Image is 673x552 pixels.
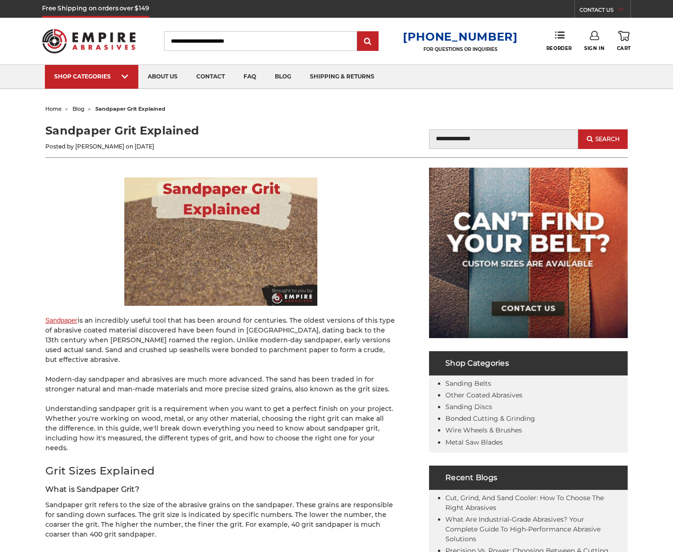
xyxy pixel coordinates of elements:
[54,73,129,80] div: SHOP CATEGORIES
[429,466,628,490] h4: Recent Blogs
[72,106,85,112] a: blog
[429,351,628,375] h4: Shop Categories
[403,30,518,43] a: [PHONE_NUMBER]
[403,46,518,52] p: FOR QUESTIONS OR INQUIRIES
[45,142,336,151] p: Posted by [PERSON_NAME] on [DATE]
[45,316,396,365] p: is an incredibly useful tool that has been around for centuries. The oldest versions of this type...
[358,32,377,51] input: Submit
[42,23,136,59] img: Empire Abrasives
[595,136,620,142] span: Search
[187,65,234,89] a: contact
[138,65,187,89] a: about us
[45,500,396,539] p: Sandpaper grit refers to the size of the abrasive grains on the sandpaper. These grains are respo...
[445,403,492,411] a: Sanding Discs
[95,106,165,112] span: sandpaper grit explained
[445,391,523,399] a: Other Coated Abrasives
[445,438,503,446] a: Metal Saw Blades
[45,122,336,139] h1: Sandpaper Grit Explained
[445,379,491,388] a: Sanding Belts
[546,31,572,51] a: Reorder
[445,426,522,434] a: Wire Wheels & Brushes
[45,463,396,479] h2: Grit Sizes Explained
[578,129,628,149] button: Search
[429,168,628,338] img: promo banner for custom belts.
[45,375,396,394] p: Modern-day sandpaper and abrasives are much more advanced. The sand has been traded in for strong...
[445,414,535,423] a: Bonded Cutting & Grinding
[234,65,265,89] a: faq
[445,515,601,543] a: What Are Industrial-Grade Abrasives? Your Complete Guide to High-Performance Abrasive Solutions
[45,106,62,112] a: home
[584,45,604,51] span: Sign In
[301,65,384,89] a: shipping & returns
[45,317,78,324] a: Sandpaper
[45,404,396,453] p: Understanding sandpaper grit is a requirement when you want to get a perfect finish on your proje...
[445,494,604,512] a: Cut, Grind, and Sand Cooler: How to Choose the Right Abrasives
[45,484,396,495] h3: What is Sandpaper Grit?
[546,45,572,51] span: Reorder
[265,65,301,89] a: blog
[617,31,631,51] a: Cart
[617,45,631,51] span: Cart
[580,5,630,18] a: CONTACT US
[124,177,317,306] img: Sandpaper Grit Explained - close-up of sand paper grains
